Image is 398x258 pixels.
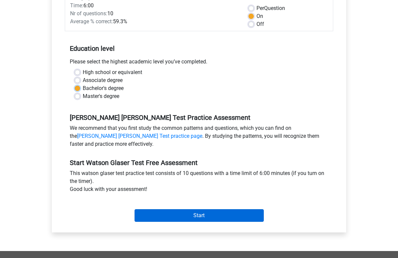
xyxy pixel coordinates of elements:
[65,58,333,68] div: Please select the highest academic level you’ve completed.
[70,10,107,17] span: Nr of questions:
[256,5,264,11] span: Per
[256,20,264,28] label: Off
[70,18,113,25] span: Average % correct:
[65,2,244,10] div: 6:00
[83,92,119,100] label: Master's degree
[65,124,333,151] div: We recommend that you first study the common patterns and questions, which you can find on the . ...
[65,10,244,18] div: 10
[83,76,123,84] label: Associate degree
[83,84,124,92] label: Bachelor's degree
[135,209,264,222] input: Start
[83,68,142,76] label: High school or equivalent
[65,18,244,26] div: 59.3%
[70,42,328,55] h5: Education level
[77,133,202,139] a: [PERSON_NAME] [PERSON_NAME] Test practice page
[256,12,263,20] label: On
[256,4,285,12] label: Question
[70,2,83,9] span: Time:
[70,159,328,167] h5: Start Watson Glaser Test Free Assessment
[70,114,328,122] h5: [PERSON_NAME] [PERSON_NAME] Test Practice Assessment
[65,169,333,196] div: This watson glaser test practice test consists of 10 questions with a time limit of 6:00 minutes ...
